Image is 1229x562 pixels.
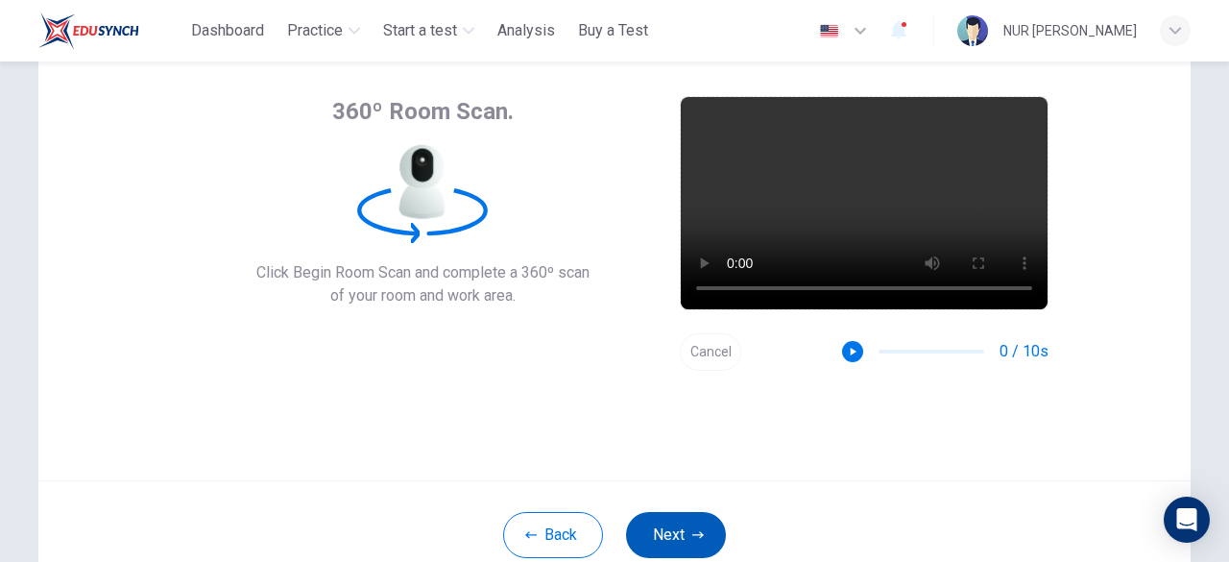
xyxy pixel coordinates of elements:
[183,13,272,48] button: Dashboard
[1000,340,1048,363] span: 0 / 10s
[383,19,457,42] span: Start a test
[256,284,590,307] span: of your room and work area.
[626,512,726,558] button: Next
[332,96,514,127] span: 360º Room Scan.
[817,24,841,38] img: en
[38,12,183,50] a: ELTC logo
[578,19,648,42] span: Buy a Test
[503,512,603,558] button: Back
[287,19,343,42] span: Practice
[375,13,482,48] button: Start a test
[256,261,590,284] span: Click Begin Room Scan and complete a 360º scan
[497,19,555,42] span: Analysis
[957,15,988,46] img: Profile picture
[680,333,741,371] button: Cancel
[279,13,368,48] button: Practice
[1164,497,1210,543] div: Open Intercom Messenger
[1003,19,1137,42] div: NUR [PERSON_NAME]
[490,13,563,48] button: Analysis
[191,19,264,42] span: Dashboard
[38,12,139,50] img: ELTC logo
[570,13,656,48] button: Buy a Test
